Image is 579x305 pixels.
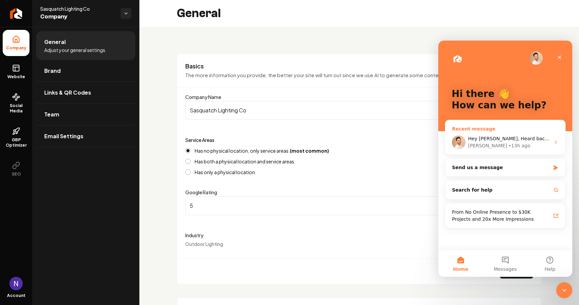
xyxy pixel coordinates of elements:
[36,82,135,103] a: Links & QR Codes
[36,125,135,147] a: Email Settings
[3,45,29,51] span: Company
[10,8,22,19] img: Rebolt Logo
[3,59,29,85] a: Website
[438,41,572,277] iframe: Intercom live chat
[185,71,533,79] p: The more information you provide, the better your site will turn out since we use AI to generate ...
[44,89,91,97] span: Links & QR Codes
[185,137,214,143] label: Service Areas
[195,159,296,164] label: Has both a physical location and service areas.
[40,12,115,21] span: Company
[185,231,533,239] label: Industry
[185,101,533,120] input: Company Name
[195,170,256,174] label: Has only a physical location.
[195,148,329,153] label: Has no physical location, only service areas.
[9,277,23,290] img: Nick Richards
[3,137,29,148] span: GBP Optimizer
[44,110,59,118] span: Team
[7,293,25,298] span: Account
[44,47,107,53] span: Adjust your general settings.
[177,7,221,20] h2: General
[36,104,135,125] a: Team
[44,38,66,46] span: General
[290,148,329,154] strong: (most common)
[44,132,83,140] span: Email Settings
[556,282,572,298] iframe: Intercom live chat
[3,122,29,153] a: GBP Optimizer
[9,277,23,290] button: Open user button
[185,196,533,215] input: Google Rating
[40,5,115,12] span: Sasquatch Lighting Co
[185,94,221,100] label: Company Name
[9,171,23,177] span: SEO
[185,189,217,195] label: Google Rating
[36,60,135,82] a: Brand
[3,156,29,182] button: SEO
[3,103,29,114] span: Social Media
[5,74,28,80] span: Website
[185,62,533,70] h3: Basics
[44,67,61,75] span: Brand
[3,88,29,119] a: Social Media
[185,241,223,247] span: Outdoor Lighting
